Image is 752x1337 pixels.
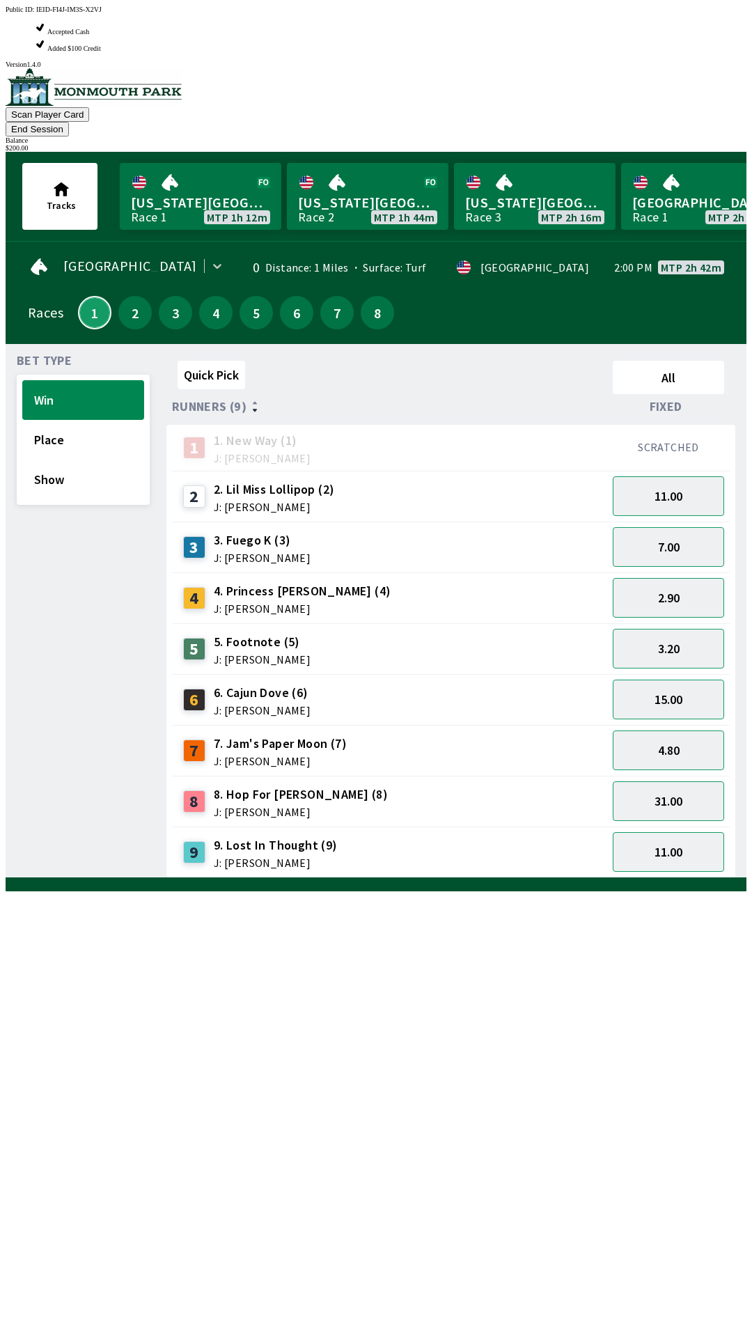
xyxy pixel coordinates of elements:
[619,370,718,386] span: All
[655,488,682,504] span: 11.00
[613,781,724,821] button: 31.00
[22,460,144,499] button: Show
[661,262,721,273] span: MTP 2h 42m
[6,122,69,136] button: End Session
[178,361,245,389] button: Quick Pick
[361,296,394,329] button: 8
[214,603,391,614] span: J: [PERSON_NAME]
[6,6,746,13] div: Public ID:
[183,536,205,558] div: 3
[207,212,267,223] span: MTP 1h 12m
[287,163,448,230] a: [US_STATE][GEOGRAPHIC_DATA]Race 2MTP 1h 44m
[658,539,680,555] span: 7.00
[199,296,233,329] button: 4
[47,45,101,52] span: Added $100 Credit
[320,296,354,329] button: 7
[183,437,205,459] div: 1
[183,638,205,660] div: 5
[6,136,746,144] div: Balance
[214,684,311,702] span: 6. Cajun Dove (6)
[36,6,102,13] span: IEID-FI4J-IM3S-X2VJ
[613,361,724,394] button: All
[214,785,388,804] span: 8. Hop For [PERSON_NAME] (8)
[243,308,269,318] span: 5
[613,578,724,618] button: 2.90
[613,440,724,454] div: SCRATCHED
[265,260,349,274] span: Distance: 1 Miles
[655,691,682,707] span: 15.00
[214,432,311,450] span: 1. New Way (1)
[162,308,189,318] span: 3
[172,401,246,412] span: Runners (9)
[6,61,746,68] div: Version 1.4.0
[454,163,616,230] a: [US_STATE][GEOGRAPHIC_DATA]Race 3MTP 2h 16m
[242,262,260,273] div: 0
[613,527,724,567] button: 7.00
[214,531,311,549] span: 3. Fuego K (3)
[480,262,589,273] div: [GEOGRAPHIC_DATA]
[34,432,132,448] span: Place
[298,212,334,223] div: Race 2
[22,380,144,420] button: Win
[655,793,682,809] span: 31.00
[78,296,111,329] button: 1
[298,194,437,212] span: [US_STATE][GEOGRAPHIC_DATA]
[613,680,724,719] button: 15.00
[214,705,311,716] span: J: [PERSON_NAME]
[465,212,501,223] div: Race 3
[203,308,229,318] span: 4
[214,654,311,665] span: J: [PERSON_NAME]
[614,262,652,273] span: 2:00 PM
[613,832,724,872] button: 11.00
[465,194,604,212] span: [US_STATE][GEOGRAPHIC_DATA]
[214,857,338,868] span: J: [PERSON_NAME]
[34,392,132,408] span: Win
[184,367,239,383] span: Quick Pick
[183,689,205,711] div: 6
[324,308,350,318] span: 7
[120,163,281,230] a: [US_STATE][GEOGRAPHIC_DATA]Race 1MTP 1h 12m
[214,582,391,600] span: 4. Princess [PERSON_NAME] (4)
[6,107,89,122] button: Scan Player Card
[240,296,273,329] button: 5
[131,212,167,223] div: Race 1
[214,806,388,818] span: J: [PERSON_NAME]
[283,308,310,318] span: 6
[183,485,205,508] div: 2
[613,629,724,668] button: 3.20
[34,471,132,487] span: Show
[159,296,192,329] button: 3
[172,400,607,414] div: Runners (9)
[374,212,434,223] span: MTP 1h 44m
[214,501,335,513] span: J: [PERSON_NAME]
[63,260,197,272] span: [GEOGRAPHIC_DATA]
[22,420,144,460] button: Place
[214,453,311,464] span: J: [PERSON_NAME]
[183,587,205,609] div: 4
[650,401,682,412] span: Fixed
[6,68,182,106] img: venue logo
[183,740,205,762] div: 7
[17,355,72,366] span: Bet Type
[28,307,63,318] div: Races
[214,552,311,563] span: J: [PERSON_NAME]
[607,400,730,414] div: Fixed
[47,199,76,212] span: Tracks
[122,308,148,318] span: 2
[183,790,205,813] div: 8
[214,480,335,499] span: 2. Lil Miss Lollipop (2)
[6,144,746,152] div: $ 200.00
[632,212,668,223] div: Race 1
[658,641,680,657] span: 3.20
[131,194,270,212] span: [US_STATE][GEOGRAPHIC_DATA]
[183,841,205,863] div: 9
[658,590,680,606] span: 2.90
[214,756,347,767] span: J: [PERSON_NAME]
[655,844,682,860] span: 11.00
[214,735,347,753] span: 7. Jam's Paper Moon (7)
[214,836,338,854] span: 9. Lost In Thought (9)
[214,633,311,651] span: 5. Footnote (5)
[658,742,680,758] span: 4.80
[364,308,391,318] span: 8
[349,260,427,274] span: Surface: Turf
